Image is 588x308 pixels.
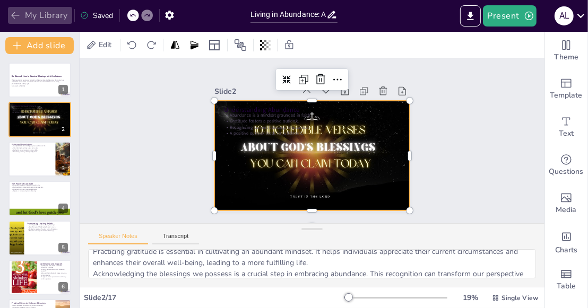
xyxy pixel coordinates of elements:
p: Like-minded individuals create nurturing environments. [40,272,68,276]
div: Add images, graphics, shapes or video [545,184,587,223]
p: Support systems provide accountability and inspiration. [40,276,68,280]
p: Supportive community enhances abundance journey. [40,265,68,268]
div: 6 [58,282,68,292]
span: Template [550,90,583,101]
p: Understanding Abundance [12,103,68,107]
p: Recognizing current blessings is essential. [12,110,68,112]
div: Change the overall theme [545,32,587,70]
p: Community and Support [40,262,68,266]
p: A positive outlook leads to fulfillment. [12,111,68,113]
p: Limiting beliefs hinder receiving blessings. [27,224,68,226]
span: Text [559,128,574,139]
div: 4 [8,181,71,216]
strong: Be Blessed: How to Receive Blessings with Confidence [12,75,62,78]
button: Transcript [152,233,200,244]
span: Edit [97,40,114,50]
p: Gratitude fosters a positive outlook. [224,157,400,163]
div: 2 [8,102,71,137]
p: Gratitude enhances mental well-being. [12,188,68,190]
div: 1 [8,63,71,98]
p: Practical Steps to Embrace Blessings [12,302,53,305]
div: 3 [8,142,71,177]
p: Internalizing teachings opens us to gifts. [12,147,53,149]
div: 6 [8,260,71,295]
p: Abundance is a mindset grounded in faith. [224,163,400,169]
button: Speaker Notes [88,233,148,244]
p: Attracting blessings through alignment. [12,151,53,153]
p: Daily practices enhance recognition of blessings. [12,305,53,307]
div: 5 [58,243,68,252]
p: Recognizing current blessings is essential. [224,151,400,157]
button: A L [555,5,574,27]
textarea: Embracing abundance as a mindset rooted in faith allows individuals to shift their focus from sca... [88,249,536,278]
div: Slide 2 [329,185,410,195]
p: The Power of Gratitude [12,182,68,186]
p: Understanding Abundance [224,167,400,176]
div: Get real-time input from your audience [545,146,587,184]
span: Media [556,204,577,216]
button: Present [483,5,536,27]
p: Abundance is a mindset grounded in faith. [12,105,68,108]
p: Acknowledging blessings transforms perspective. [12,187,68,189]
button: Export to PowerPoint [460,5,481,27]
p: This presentation explores scriptural insights on embracing blessings, illustrating how individua... [12,79,68,85]
p: Generated with [URL] [12,85,68,87]
span: Theme [554,51,578,63]
div: Add ready made slides [545,70,587,108]
p: Opens us to receiving more blessings. [12,190,68,192]
div: Add a table [545,261,587,299]
div: 19 % [458,293,483,303]
button: Add slide [5,37,74,54]
p: Key [DEMOGRAPHIC_DATA] emphasize abundant life. [12,145,53,147]
p: Reflecting on scriptures reinforces faith. [12,149,53,151]
div: Add charts and graphs [545,223,587,261]
p: Replacing negative thoughts with affirmations. [27,228,68,230]
button: My Library [8,7,72,24]
div: 5 [8,221,71,256]
span: Charts [555,244,577,256]
div: 3 [58,164,68,173]
div: Slide 2 / 17 [84,293,345,303]
p: Identifying and challenging beliefs is crucial. [27,226,68,228]
p: A positive outlook leads to fulfillment. [224,145,400,151]
div: Layout [206,37,223,54]
span: Single View [501,294,538,302]
div: A L [555,6,574,25]
span: Position [234,39,247,51]
div: 2 [58,125,68,134]
input: Insert title [250,7,327,22]
span: Table [557,280,576,292]
p: Scriptural Foundations [12,143,53,146]
p: Empowerment opens doors to blessings. [27,230,68,232]
p: Sharing experiences fosters collective growth. [40,268,68,272]
div: 1 [58,85,68,94]
div: Add text boxes [545,108,587,146]
p: Gratitude fosters a positive outlook. [12,108,68,110]
p: Overcoming Limiting Beliefs [27,222,68,225]
span: Questions [549,166,584,178]
div: Saved [80,11,113,21]
div: 4 [58,204,68,213]
p: Gratitude aligns our hearts with generosity. [12,184,68,187]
